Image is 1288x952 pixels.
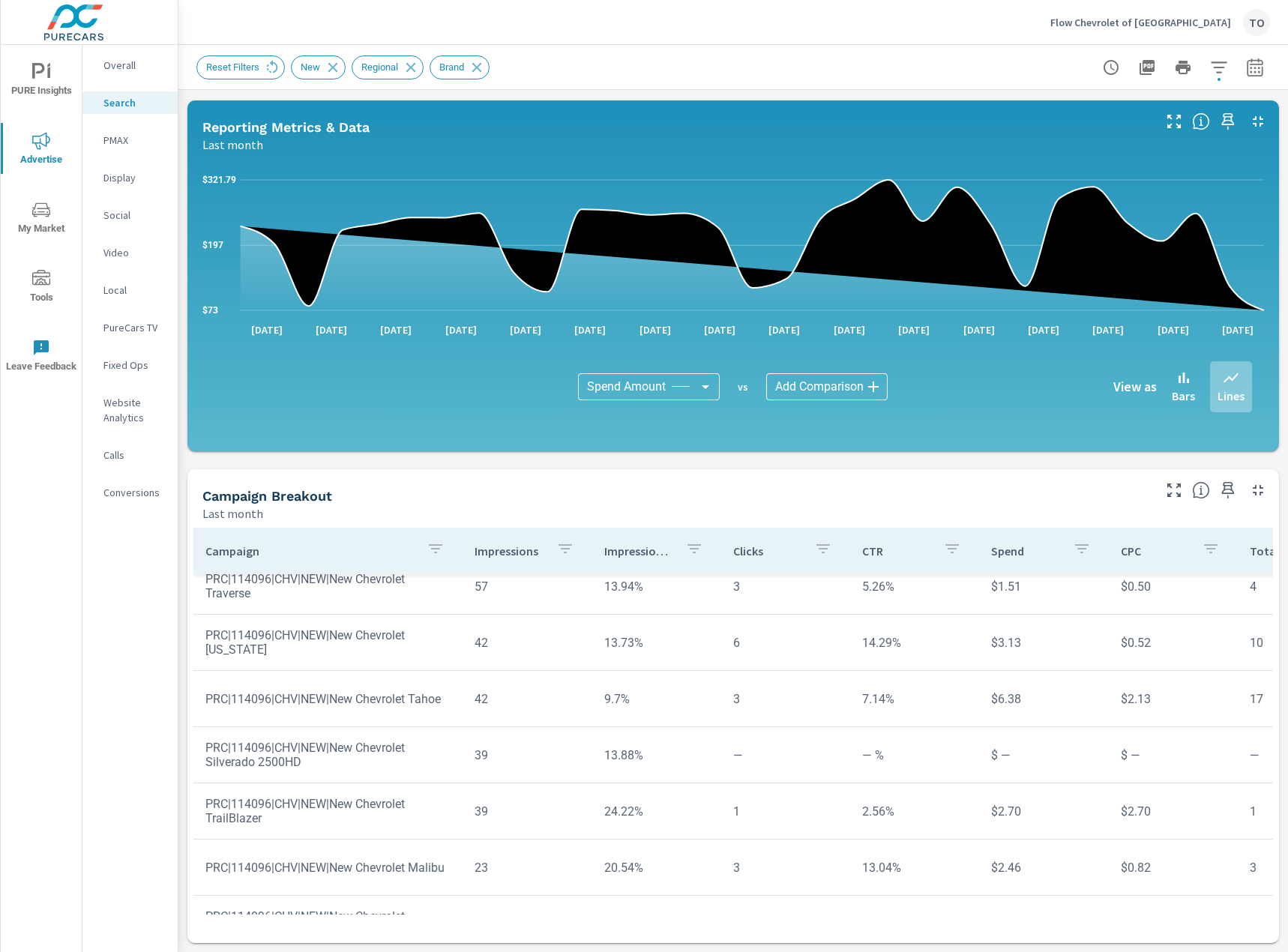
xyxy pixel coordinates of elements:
[1216,109,1240,133] span: Save this to your personalized report
[721,736,850,774] td: —
[463,680,592,718] td: 42
[463,905,592,943] td: 18
[766,373,888,400] div: Add Comparison
[103,320,166,335] p: PureCars TV
[1109,567,1238,606] td: $0.50
[775,379,864,394] span: Add Comparison
[693,322,746,337] p: [DATE]
[103,283,166,298] p: Local
[82,481,178,504] div: Conversions
[850,905,979,943] td: 5.56%
[850,792,979,831] td: 2.56%
[103,245,166,260] p: Video
[979,736,1108,774] td: $ —
[850,736,979,774] td: — %
[82,91,178,114] div: Search
[629,322,681,337] p: [DATE]
[241,322,293,337] p: [DATE]
[435,322,487,337] p: [DATE]
[193,729,463,781] td: PRC|114096|CHV|NEW|New Chevrolet Silverado 2500HD
[979,792,1108,831] td: $2.70
[1109,736,1238,774] td: $ —
[862,543,931,558] p: CTR
[475,543,544,558] p: Impressions
[82,54,178,76] div: Overall
[1246,109,1270,133] button: Minimize Widget
[430,61,473,73] span: Brand
[103,448,166,463] p: Calls
[592,624,721,662] td: 13.73%
[103,95,166,110] p: Search
[721,567,850,606] td: 3
[564,322,616,337] p: [DATE]
[1172,387,1195,405] p: Bars
[463,567,592,606] td: 57
[953,322,1005,337] p: [DATE]
[721,849,850,887] td: 3
[1017,322,1070,337] p: [DATE]
[463,849,592,887] td: 23
[1050,16,1231,29] p: Flow Chevrolet of [GEOGRAPHIC_DATA]
[1082,322,1134,337] p: [DATE]
[733,543,802,558] p: Clicks
[979,624,1108,662] td: $3.13
[1121,543,1190,558] p: CPC
[979,567,1108,606] td: $1.51
[850,567,979,606] td: 5.26%
[103,485,166,500] p: Conversions
[1212,322,1264,337] p: [DATE]
[5,339,77,376] span: Leave Feedback
[82,391,178,429] div: Website Analytics
[463,792,592,831] td: 39
[1132,52,1162,82] button: "Export Report to PDF"
[352,55,424,79] div: Regional
[592,905,721,943] td: 10.98%
[1243,9,1270,36] div: TO
[578,373,720,400] div: Spend Amount
[463,624,592,662] td: 42
[463,736,592,774] td: 39
[82,316,178,339] div: PureCars TV
[103,358,166,373] p: Fixed Ops
[305,322,358,337] p: [DATE]
[592,792,721,831] td: 24.22%
[5,201,77,238] span: My Market
[721,792,850,831] td: 1
[5,270,77,307] span: Tools
[850,680,979,718] td: 7.14%
[592,680,721,718] td: 9.7%
[1168,52,1198,82] button: Print Report
[202,240,223,250] text: $197
[82,166,178,189] div: Display
[1192,112,1210,130] span: Understand Search data over time and see how metrics compare to each other.
[352,61,407,73] span: Regional
[823,322,876,337] p: [DATE]
[5,63,77,100] span: PURE Insights
[205,543,415,558] p: Campaign
[1147,322,1200,337] p: [DATE]
[291,55,346,79] div: New
[202,504,263,522] p: Last month
[1109,624,1238,662] td: $0.52
[850,849,979,887] td: 13.04%
[193,560,463,612] td: PRC|114096|CHV|NEW|New Chevrolet Traverse
[592,736,721,774] td: 13.88%
[103,58,166,73] p: Overall
[1,45,82,390] div: nav menu
[721,624,850,662] td: 6
[197,61,268,73] span: Reset Filters
[5,132,77,169] span: Advertise
[103,395,166,425] p: Website Analytics
[991,543,1060,558] p: Spend
[193,680,463,718] td: PRC|114096|CHV|NEW|New Chevrolet Tahoe
[82,444,178,466] div: Calls
[202,119,370,135] h5: Reporting Metrics & Data
[499,322,552,337] p: [DATE]
[370,322,422,337] p: [DATE]
[888,322,940,337] p: [DATE]
[850,624,979,662] td: 14.29%
[202,305,218,316] text: $73
[1109,849,1238,887] td: $0.82
[196,55,285,79] div: Reset Filters
[1113,379,1157,394] h6: View as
